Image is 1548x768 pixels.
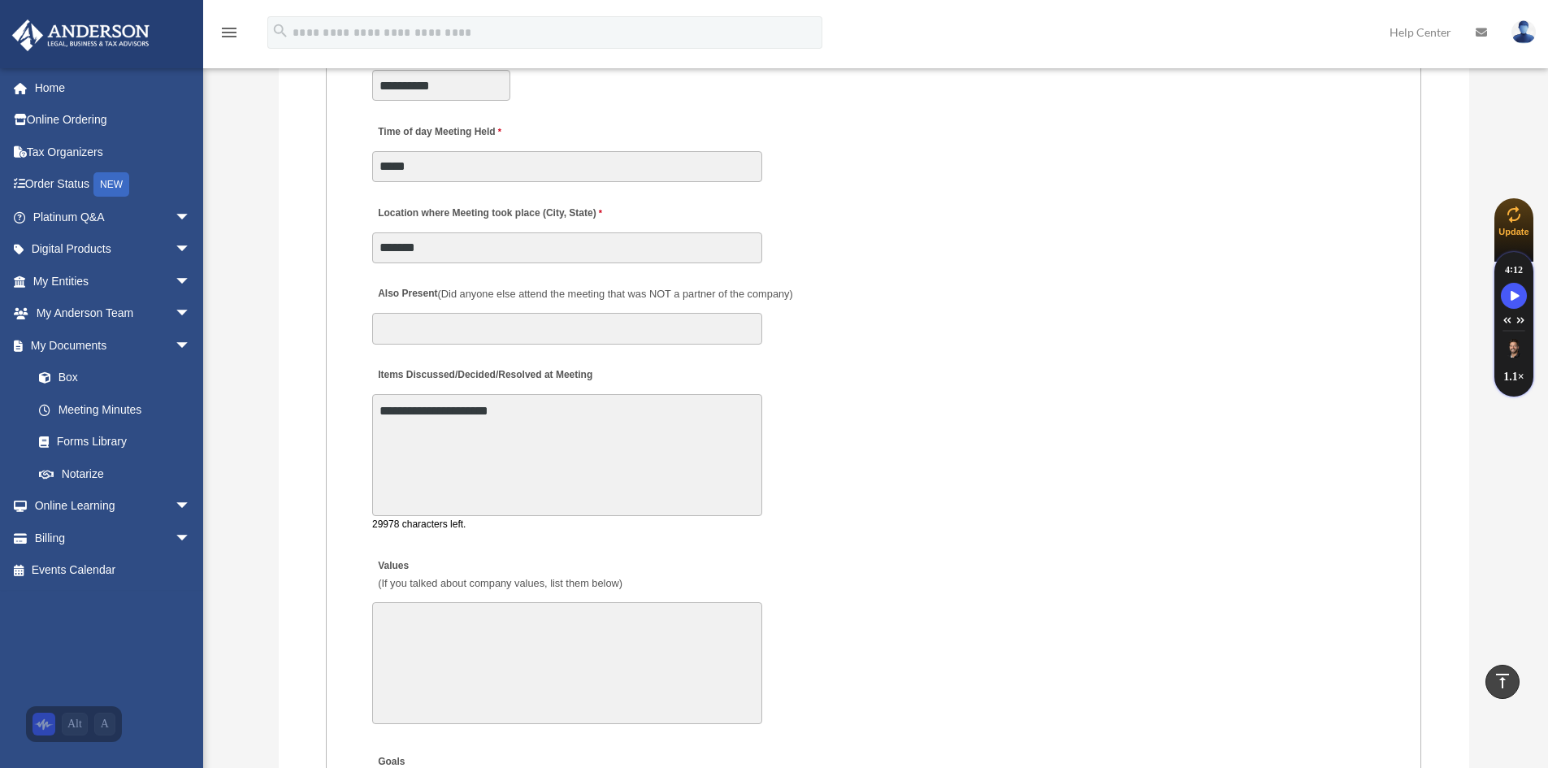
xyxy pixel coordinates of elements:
img: Anderson Advisors Platinum Portal [7,20,154,51]
a: My Anderson Teamarrow_drop_down [11,297,215,330]
a: Notarize [23,458,215,490]
a: Digital Productsarrow_drop_down [11,233,215,266]
i: menu [219,23,239,42]
span: arrow_drop_down [175,201,207,234]
i: vertical_align_top [1493,671,1512,691]
a: Forms Library [23,426,215,458]
a: Box [23,362,215,394]
a: Billingarrow_drop_down [11,522,215,554]
a: Tax Organizers [11,136,215,168]
a: Online Learningarrow_drop_down [11,490,215,523]
label: Values [372,555,627,594]
a: Events Calendar [11,554,215,587]
span: (Did anyone else attend the meeting that was NOT a partner of the company) [438,288,793,300]
a: Online Ordering [11,104,215,137]
label: Location where Meeting took place (City, State) [372,202,606,224]
span: arrow_drop_down [175,233,207,267]
a: My Entitiesarrow_drop_down [11,265,215,297]
a: My Documentsarrow_drop_down [11,329,215,362]
label: Items Discussed/Decided/Resolved at Meeting [372,365,596,387]
div: NEW [93,172,129,197]
i: search [271,22,289,40]
div: 29978 characters left. [372,516,762,533]
label: Time of day Meeting Held [372,121,527,143]
span: arrow_drop_down [175,265,207,298]
a: Meeting Minutes [23,393,207,426]
a: Platinum Q&Aarrow_drop_down [11,201,215,233]
a: vertical_align_top [1485,665,1520,699]
a: Home [11,72,215,104]
img: User Pic [1511,20,1536,44]
span: arrow_drop_down [175,490,207,523]
span: (If you talked about company values, list them below) [378,577,622,589]
label: Also Present [372,284,797,306]
span: arrow_drop_down [175,522,207,555]
a: menu [219,28,239,42]
span: arrow_drop_down [175,297,207,331]
a: Order StatusNEW [11,168,215,202]
span: arrow_drop_down [175,329,207,362]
